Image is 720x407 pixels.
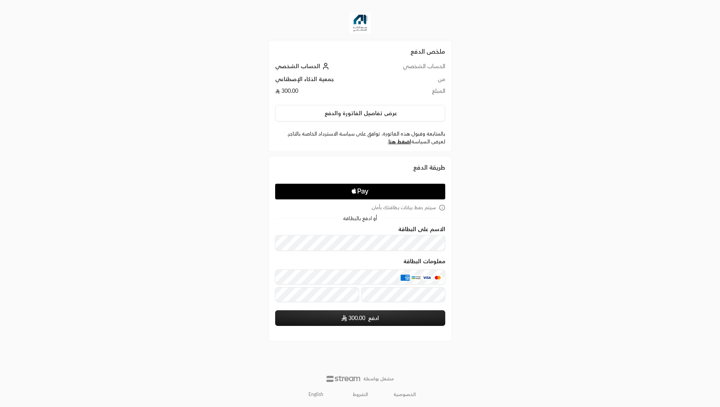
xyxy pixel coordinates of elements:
img: MADA [411,275,421,281]
td: الحساب الشخصي [374,62,445,75]
div: الاسم على البطاقة [275,226,445,251]
img: Visa [422,275,432,281]
div: طريقة الدفع [275,163,445,172]
td: جمعية الذكاء الإصطناعي [275,75,374,87]
h2: ملخص الدفع [275,47,445,56]
legend: معلومات البطاقة [403,258,445,264]
img: SAR [341,315,347,321]
span: أو ادفع بالبطاقة [343,216,377,221]
button: ادفع SAR300.00 [275,310,445,326]
input: رمز التحقق CVC [361,287,445,302]
a: الشروط [353,391,368,398]
label: بالمتابعة وقبول هذه الفاتورة، توافق على سياسة الاسترداد الخاصة بالتاجر. لعرض السياسة . [275,130,445,145]
label: الاسم على البطاقة [398,226,445,232]
p: مشغل بواسطة [363,376,394,382]
a: اضغط هنا [388,138,411,145]
td: المبلغ [374,87,445,99]
div: معلومات البطاقة [275,258,445,305]
a: الخصوصية [394,391,416,398]
span: 300.00 [348,314,365,322]
img: AMEX [401,275,410,281]
img: MasterCard [433,275,443,281]
span: الحساب الشخصي [275,63,320,69]
span: سيتم حفظ بيانات بطاقتك بأمان [372,204,436,211]
input: بطاقة ائتمانية [275,270,445,284]
img: Company Logo [350,13,371,34]
input: تاريخ الانتهاء [275,287,359,302]
a: الحساب الشخصي [275,63,331,69]
button: عرض تفاصيل الفاتورة والدفع [275,105,445,121]
td: من [374,75,445,87]
a: English [304,388,328,401]
td: 300.00 [275,87,374,99]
